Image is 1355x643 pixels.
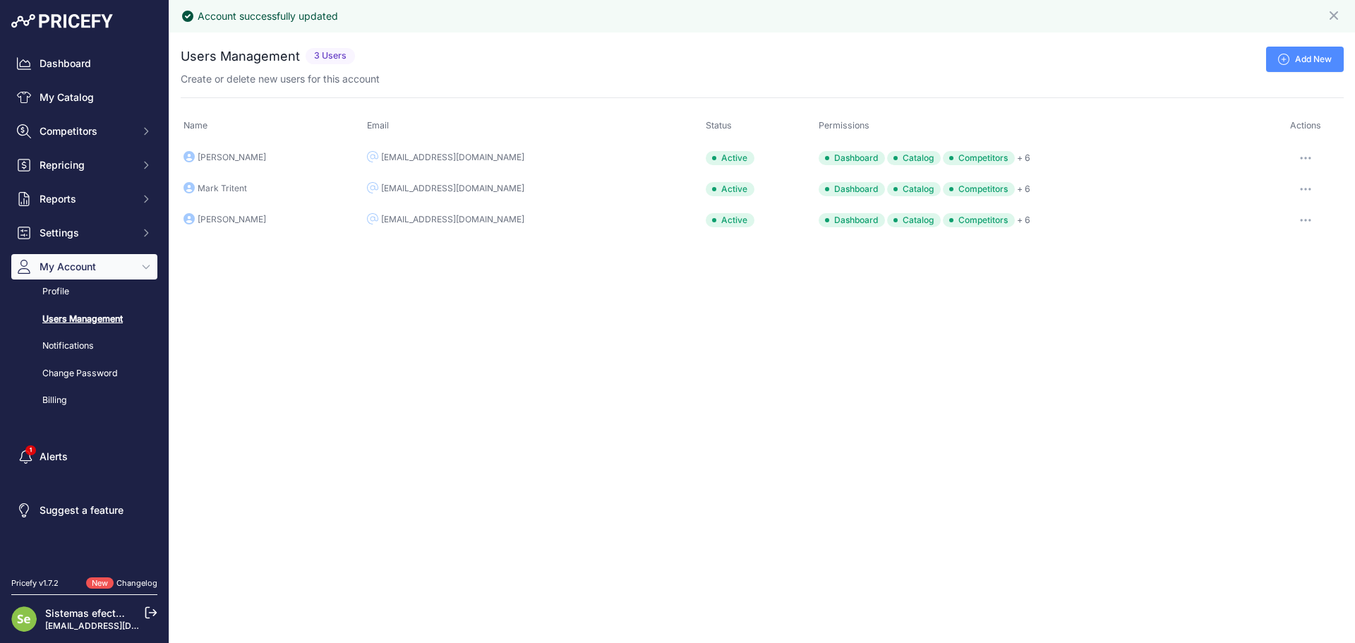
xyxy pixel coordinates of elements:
[198,152,266,163] div: [PERSON_NAME]
[381,183,524,194] div: [EMAIL_ADDRESS][DOMAIN_NAME]
[11,220,157,246] button: Settings
[45,607,139,619] a: Sistemas efectoLed
[40,192,132,206] span: Reports
[306,48,355,64] span: 3 Users
[40,158,132,172] span: Repricing
[1290,120,1321,131] span: Actions
[45,620,193,631] a: [EMAIL_ADDRESS][DOMAIN_NAME]
[1017,152,1030,163] a: + 6
[887,213,941,227] span: Catalog
[887,182,941,196] span: Catalog
[819,213,885,227] span: Dashboard
[11,388,157,413] a: Billing
[943,182,1015,196] span: Competitors
[11,254,157,280] button: My Account
[40,226,132,240] span: Settings
[11,14,113,28] img: Pricefy Logo
[1327,6,1344,23] button: Close
[11,307,157,332] a: Users Management
[40,260,132,274] span: My Account
[116,578,157,588] a: Changelog
[181,72,380,86] p: Create or delete new users for this account
[381,214,524,225] div: [EMAIL_ADDRESS][DOMAIN_NAME]
[367,120,389,131] span: Email
[819,151,885,165] span: Dashboard
[11,85,157,110] a: My Catalog
[706,151,754,165] div: Active
[943,213,1015,227] span: Competitors
[40,124,132,138] span: Competitors
[819,182,885,196] span: Dashboard
[381,152,524,163] div: [EMAIL_ADDRESS][DOMAIN_NAME]
[11,280,157,304] a: Profile
[943,151,1015,165] span: Competitors
[198,9,338,23] div: Account successfully updated
[1266,47,1344,72] a: Add New
[11,186,157,212] button: Reports
[706,120,732,131] span: Status
[86,577,114,589] span: New
[11,577,59,589] div: Pricefy v1.7.2
[11,444,157,469] a: Alerts
[706,213,754,227] div: Active
[11,119,157,144] button: Competitors
[1017,215,1030,225] a: + 6
[198,183,247,194] div: Mark Tritent
[11,498,157,523] a: Suggest a feature
[11,152,157,178] button: Repricing
[183,120,207,131] span: Name
[11,51,157,76] a: Dashboard
[706,182,754,196] div: Active
[11,334,157,359] a: Notifications
[887,151,941,165] span: Catalog
[198,214,266,225] div: [PERSON_NAME]
[181,47,300,66] h2: Users Management
[819,120,869,131] span: Permissions
[11,51,157,560] nav: Sidebar
[1017,184,1030,194] a: + 6
[11,361,157,386] a: Change Password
